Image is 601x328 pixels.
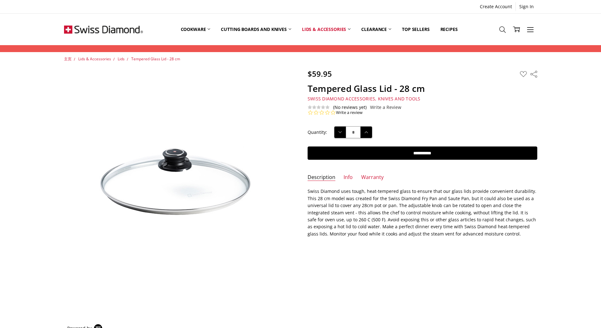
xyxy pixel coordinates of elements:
h1: Tempered Glass Lid - 28 cm [308,83,537,94]
a: 主页 [64,56,72,62]
a: Cookware [175,15,216,43]
span: (No reviews yet) [333,105,367,110]
a: Swiss Diamond Accessories, Knives and Tools [308,96,421,102]
a: Recipes [435,15,463,43]
p: Swiss Diamond uses tough, heat-tempered glass to ensure that our glass lids provide convenient du... [308,188,537,237]
label: Quantity: [308,129,327,136]
a: Warranty [361,174,384,181]
a: Write a review [336,110,362,116]
a: Description [308,174,335,181]
a: Lids & Accessories [78,56,111,62]
a: Info [344,174,353,181]
img: Free Shipping On Every Order [64,14,143,45]
a: Lids & Accessories [297,15,356,43]
a: Top Sellers [397,15,435,43]
img: Tempered Glass Lid - 28 cm [64,113,294,255]
a: Tempered Glass Lid - 28 cm [64,69,294,299]
a: Sign In [516,2,537,11]
a: Lids [118,56,125,62]
a: Cutting boards and knives [215,15,297,43]
a: Write a Review [370,105,401,110]
a: Create Account [476,2,516,11]
a: Tempered Glass Lid - 28 cm [131,56,180,62]
a: Clearance [356,15,397,43]
span: $59.95 [308,69,332,79]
